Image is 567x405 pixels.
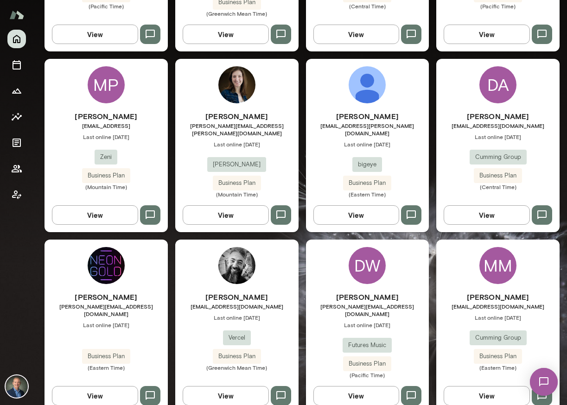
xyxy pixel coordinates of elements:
[313,25,400,44] button: View
[7,185,26,204] button: Client app
[45,122,168,129] span: [EMAIL_ADDRESS]
[343,178,391,188] span: Business Plan
[349,247,386,284] div: DW
[306,303,429,317] span: [PERSON_NAME][EMAIL_ADDRESS][DOMAIN_NAME]
[343,359,391,368] span: Business Plan
[7,133,26,152] button: Documents
[218,247,255,284] img: Matt Cleghorn
[88,247,125,284] img: Derek Davies
[52,205,138,225] button: View
[175,364,299,371] span: (Greenwich Mean Time)
[45,364,168,371] span: (Eastern Time)
[436,133,560,140] span: Last online [DATE]
[175,303,299,310] span: [EMAIL_ADDRESS][DOMAIN_NAME]
[306,321,429,329] span: Last online [DATE]
[436,364,560,371] span: (Eastern Time)
[306,190,429,198] span: (Eastern Time)
[183,205,269,225] button: View
[95,152,117,162] span: Zeni
[306,140,429,148] span: Last online [DATE]
[436,183,560,190] span: (Central Time)
[474,352,522,361] span: Business Plan
[436,122,560,129] span: [EMAIL_ADDRESS][DOMAIN_NAME]
[470,333,527,342] span: Cumming Group
[218,66,255,103] img: Anna Chilstedt
[88,66,125,103] div: MP
[45,291,168,303] h6: [PERSON_NAME]
[45,133,168,140] span: Last online [DATE]
[183,25,269,44] button: View
[175,190,299,198] span: (Mountain Time)
[7,108,26,126] button: Insights
[7,82,26,100] button: Growth Plan
[474,171,522,180] span: Business Plan
[470,152,527,162] span: Cumming Group
[175,10,299,17] span: (Greenwich Mean Time)
[7,159,26,178] button: Members
[436,291,560,303] h6: [PERSON_NAME]
[444,25,530,44] button: View
[175,111,299,122] h6: [PERSON_NAME]
[313,205,400,225] button: View
[6,375,28,398] img: Michael Alden
[306,2,429,10] span: (Central Time)
[207,160,266,169] span: [PERSON_NAME]
[175,140,299,148] span: Last online [DATE]
[9,6,24,24] img: Mento
[45,183,168,190] span: (Mountain Time)
[175,122,299,137] span: [PERSON_NAME][EMAIL_ADDRESS][PERSON_NAME][DOMAIN_NAME]
[352,160,382,169] span: bigeye
[213,352,261,361] span: Business Plan
[175,291,299,303] h6: [PERSON_NAME]
[479,247,516,284] div: MM
[175,314,299,321] span: Last online [DATE]
[213,178,261,188] span: Business Plan
[45,111,168,122] h6: [PERSON_NAME]
[52,25,138,44] button: View
[45,303,168,317] span: [PERSON_NAME][EMAIL_ADDRESS][DOMAIN_NAME]
[343,341,392,350] span: Futures Music
[7,56,26,74] button: Sessions
[479,66,516,103] div: DA
[82,171,130,180] span: Business Plan
[436,303,560,310] span: [EMAIL_ADDRESS][DOMAIN_NAME]
[45,321,168,329] span: Last online [DATE]
[82,352,130,361] span: Business Plan
[45,2,168,10] span: (Pacific Time)
[444,205,530,225] button: View
[306,371,429,379] span: (Pacific Time)
[7,30,26,48] button: Home
[306,291,429,303] h6: [PERSON_NAME]
[349,66,386,103] img: Drew Stark
[306,122,429,137] span: [EMAIL_ADDRESS][PERSON_NAME][DOMAIN_NAME]
[436,111,560,122] h6: [PERSON_NAME]
[223,333,251,342] span: Vercel
[436,314,560,321] span: Last online [DATE]
[436,2,560,10] span: (Pacific Time)
[306,111,429,122] h6: [PERSON_NAME]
